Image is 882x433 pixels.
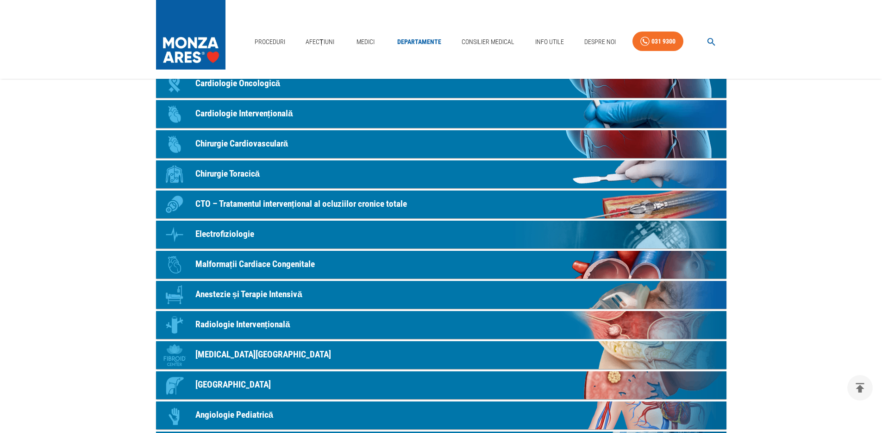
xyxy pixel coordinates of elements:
[195,408,274,422] p: Angiologie Pediatrică
[161,70,188,98] div: Icon
[161,160,188,188] div: Icon
[632,32,683,51] a: 031 9300
[161,281,188,309] div: Icon
[161,401,188,429] div: Icon
[161,100,188,128] div: Icon
[156,70,726,98] a: IconCardiologie Oncologică
[394,32,445,51] a: Departamente
[156,160,726,188] a: IconChirurgie Toracică
[156,251,726,279] a: IconMalformații Cardiace Congenitale
[156,341,726,369] a: Icon[MEDICAL_DATA][GEOGRAPHIC_DATA]
[532,32,568,51] a: Info Utile
[581,32,619,51] a: Despre Noi
[195,228,254,241] p: Electrofiziologie
[156,100,726,128] a: IconCardiologie Intervențională
[161,191,188,218] div: Icon
[156,371,726,399] a: Icon[GEOGRAPHIC_DATA]
[251,32,289,51] a: Proceduri
[161,130,188,158] div: Icon
[161,251,188,279] div: Icon
[161,311,188,339] div: Icon
[195,318,290,331] p: Radiologie Intervențională
[195,348,331,362] p: [MEDICAL_DATA][GEOGRAPHIC_DATA]
[195,137,288,151] p: Chirurgie Cardiovasculară
[302,32,338,51] a: Afecțiuni
[156,311,726,339] a: IconRadiologie Intervențională
[195,107,293,121] p: Cardiologie Intervențională
[351,32,381,51] a: Medici
[195,288,302,301] p: Anestezie și Terapie Intensivă
[161,371,188,399] div: Icon
[156,130,726,158] a: IconChirurgie Cardiovasculară
[651,36,676,47] div: 031 9300
[156,221,726,248] a: IconElectrofiziologie
[195,77,281,90] p: Cardiologie Oncologică
[161,221,188,248] div: Icon
[156,191,726,218] a: IconCTO – Tratamentul intervențional al ocluziilor cronice totale
[156,281,726,309] a: IconAnestezie și Terapie Intensivă
[161,341,188,369] div: Icon
[156,401,726,429] a: IconAngiologie Pediatrică
[195,378,271,392] p: [GEOGRAPHIC_DATA]
[458,32,518,51] a: Consilier Medical
[847,375,873,401] button: delete
[195,258,315,271] p: Malformații Cardiace Congenitale
[195,167,260,181] p: Chirurgie Toracică
[195,197,407,211] p: CTO – Tratamentul intervențional al ocluziilor cronice totale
